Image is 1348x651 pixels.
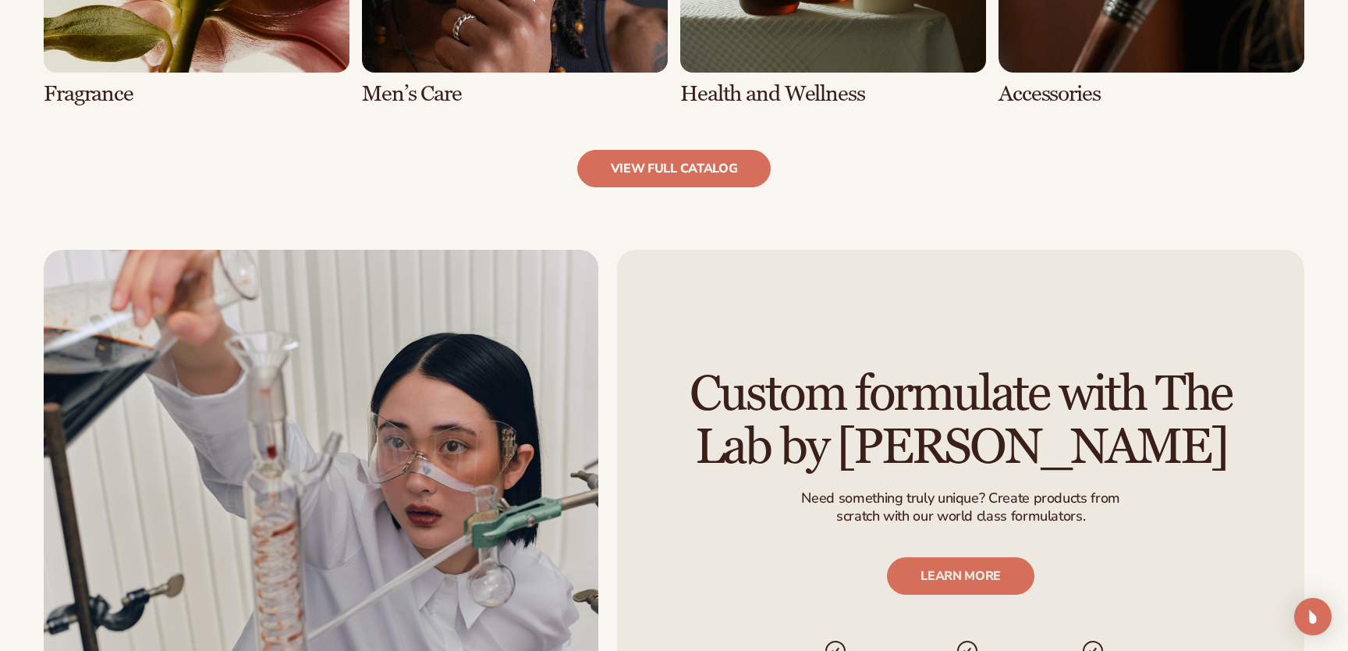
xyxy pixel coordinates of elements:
a: view full catalog [577,150,772,187]
h2: Custom formulate with The Lab by [PERSON_NAME] [661,368,1261,473]
div: Open Intercom Messenger [1294,598,1332,635]
p: Need something truly unique? Create products from [801,489,1119,507]
a: LEARN MORE [887,557,1034,594]
p: scratch with our world class formulators. [801,507,1119,525]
